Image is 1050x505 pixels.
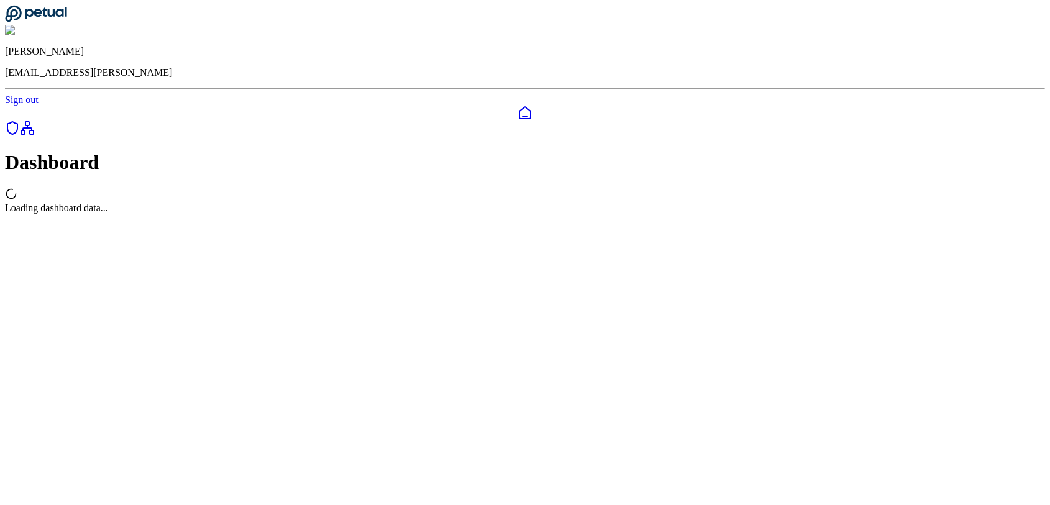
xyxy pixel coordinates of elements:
[5,67,1045,78] p: [EMAIL_ADDRESS][PERSON_NAME]
[5,202,1045,214] div: Loading dashboard data...
[5,46,1045,57] p: [PERSON_NAME]
[20,127,35,137] a: Integrations
[5,14,67,24] a: Go to Dashboard
[5,151,1045,174] h1: Dashboard
[5,94,39,105] a: Sign out
[5,25,89,36] img: Shekhar Khedekar
[5,127,20,137] a: SOC
[5,106,1045,121] a: Dashboard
